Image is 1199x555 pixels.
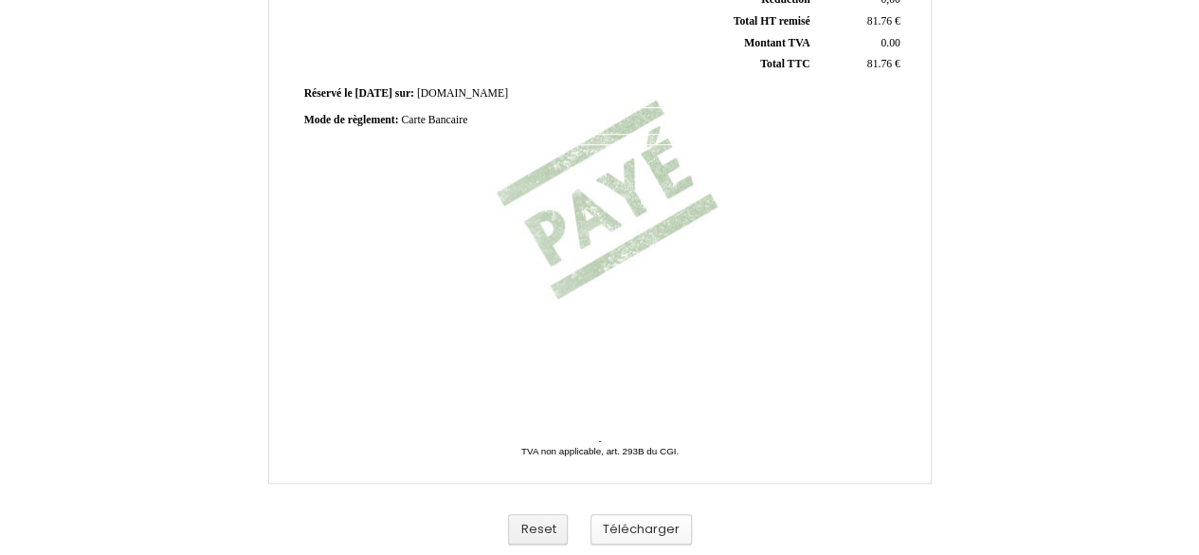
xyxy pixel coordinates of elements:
span: sur: [395,87,414,100]
span: Total HT remisé [733,15,809,28]
td: € [813,54,903,76]
button: Reset [508,514,568,546]
span: Mode de règlement: [304,114,399,126]
span: [DOMAIN_NAME] [417,87,508,100]
span: - [598,435,601,446]
td: € [813,11,903,33]
span: Montant TVA [744,37,809,49]
button: Télécharger [590,514,692,546]
span: 0.00 [881,37,899,49]
span: [DATE] [354,87,391,100]
span: TVA non applicable, art. 293B du CGI. [521,446,679,456]
span: 81.76 [867,15,892,28]
button: Ouvrir le widget de chat LiveChat [15,8,72,65]
span: Carte Bancaire [401,114,467,126]
span: Réservé le [304,87,353,100]
span: Total TTC [760,58,809,70]
span: 81.76 [867,58,892,70]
